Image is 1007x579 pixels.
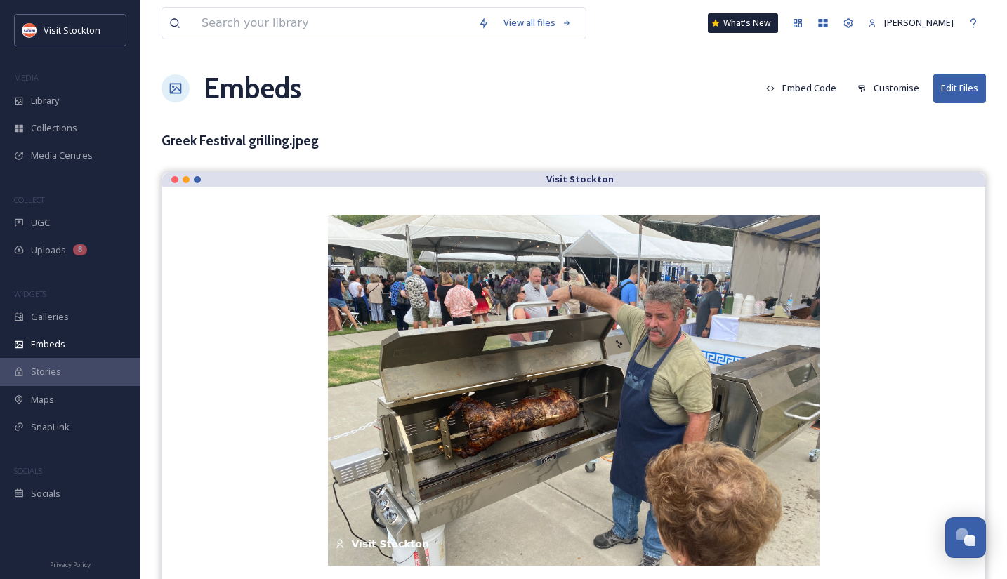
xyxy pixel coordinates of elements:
[31,244,66,257] span: Uploads
[14,194,44,205] span: COLLECT
[44,24,100,36] span: Visit Stockton
[31,149,93,162] span: Media Centres
[31,365,61,378] span: Stories
[861,9,961,36] a: [PERSON_NAME]
[162,131,319,151] h3: Greek Festival grilling.jpeg
[328,530,820,559] div: Visit Stockton
[22,23,37,37] img: unnamed.jpeg
[31,393,54,406] span: Maps
[31,310,69,324] span: Galleries
[31,338,65,351] span: Embeds
[933,74,986,102] button: Edit Files
[31,216,50,229] span: UGC
[884,16,954,29] span: [PERSON_NAME]
[50,555,91,572] a: Privacy Policy
[496,9,579,36] a: View all files
[850,74,926,102] button: Customise
[50,560,91,569] span: Privacy Policy
[73,244,87,255] div: 8
[14,72,39,83] span: MEDIA
[945,517,986,558] button: Open Chat
[14,288,46,299] span: WIDGETS
[31,94,59,107] span: Library
[546,173,614,185] strong: Visit Stockton
[31,420,70,434] span: SnapLink
[195,8,471,39] input: Search your library
[708,13,778,33] a: What's New
[14,465,42,476] span: SOCIALS
[31,487,60,500] span: Socials
[759,74,843,102] button: Embed Code
[31,121,77,135] span: Collections
[204,67,301,109] a: Embeds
